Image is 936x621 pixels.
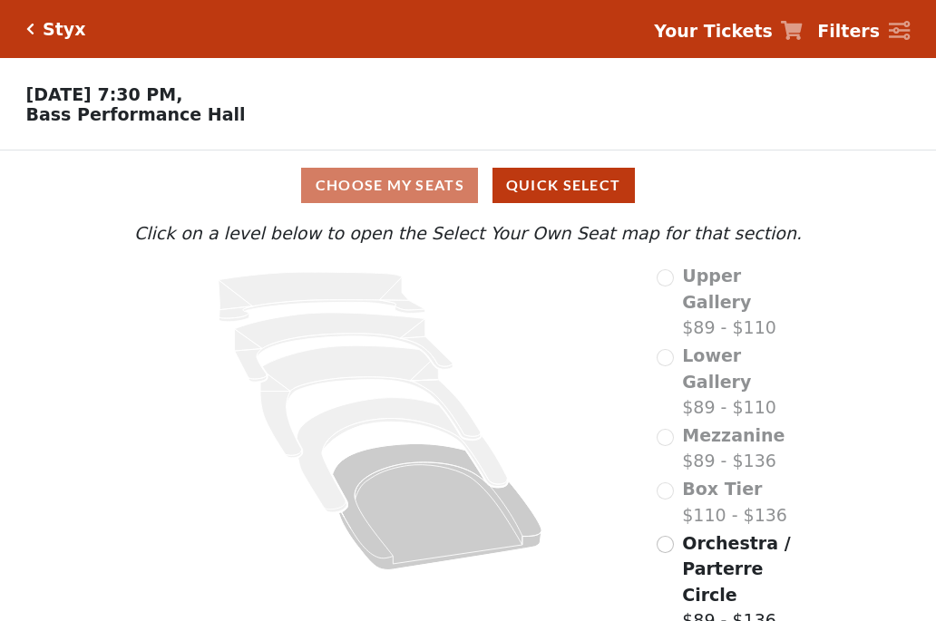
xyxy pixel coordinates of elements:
label: $110 - $136 [682,476,787,528]
a: Filters [817,18,910,44]
a: Click here to go back to filters [26,23,34,35]
path: Upper Gallery - Seats Available: 0 [219,272,425,322]
span: Mezzanine [682,425,785,445]
strong: Your Tickets [654,21,773,41]
span: Lower Gallery [682,345,751,392]
h5: Styx [43,19,85,40]
path: Orchestra / Parterre Circle - Seats Available: 246 [333,444,542,570]
strong: Filters [817,21,880,41]
span: Orchestra / Parterre Circle [682,533,790,605]
span: Box Tier [682,479,762,499]
label: $89 - $110 [682,343,806,421]
button: Quick Select [492,168,635,203]
a: Your Tickets [654,18,803,44]
p: Click on a level below to open the Select Your Own Seat map for that section. [130,220,806,247]
path: Lower Gallery - Seats Available: 0 [235,313,453,382]
label: $89 - $110 [682,263,806,341]
label: $89 - $136 [682,422,785,474]
span: Upper Gallery [682,266,751,312]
